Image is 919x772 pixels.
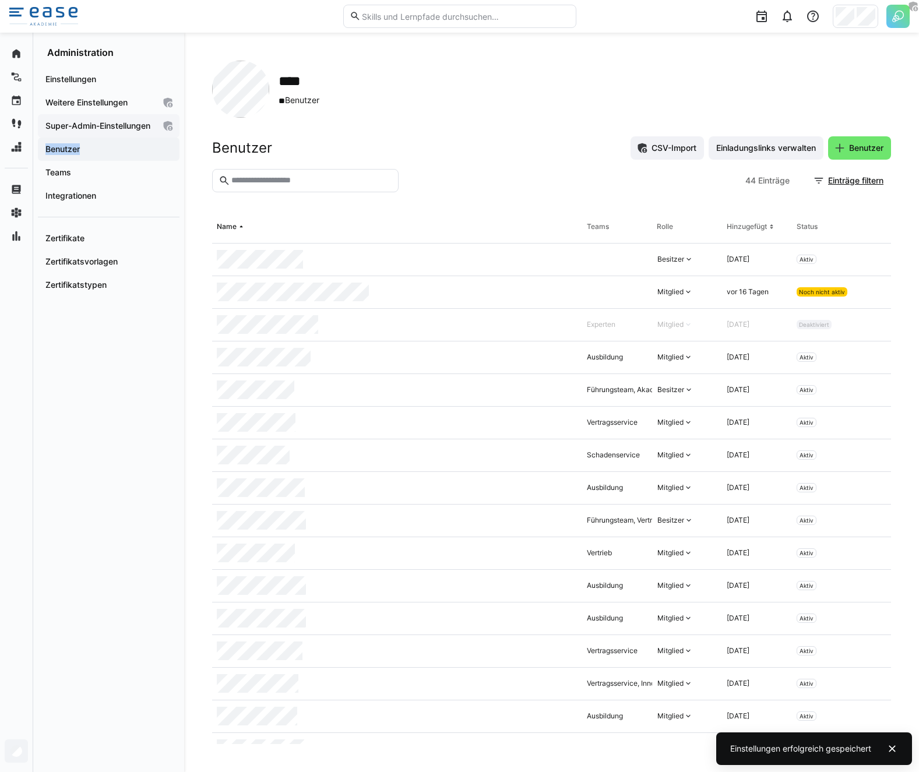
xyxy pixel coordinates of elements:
div: Besitzer [657,385,684,394]
span: vor 16 Tagen [727,287,769,296]
span: [DATE] [727,548,749,557]
span: [DATE] [727,516,749,524]
div: Ausbildung [587,711,623,721]
button: Einträge filtern [807,169,891,192]
div: Mitglied [657,581,684,590]
button: Benutzer [828,136,891,160]
span: [DATE] [727,679,749,688]
div: Mitglied [657,646,684,655]
span: Aktiv [800,354,814,361]
span: Aktiv [800,582,814,589]
div: Mitglied [657,614,684,623]
h2: Benutzer [212,139,272,157]
span: Aktiv [800,647,814,654]
span: [DATE] [727,483,749,492]
span: Aktiv [800,419,814,426]
span: Aktiv [800,549,814,556]
span: Aktiv [800,680,814,687]
div: Experten [587,320,615,329]
div: Vertragsservice [587,646,638,655]
span: Einladungslinks verwalten [714,142,818,154]
div: Besitzer [657,516,684,525]
span: Aktiv [800,713,814,720]
span: [DATE] [727,352,749,361]
div: Mitglied [657,548,684,558]
div: Name [217,222,237,231]
span: [DATE] [727,581,749,590]
span: Einträge filtern [826,175,885,186]
div: Ausbildung [587,581,623,590]
span: Einträge [758,175,790,186]
span: [DATE] [727,614,749,622]
span: Aktiv [800,256,814,263]
span: Benutzer [847,142,885,154]
div: Besitzer [657,255,684,264]
div: Vertragsservice, Innovation & Qualität [587,679,709,688]
button: CSV-Import [631,136,704,160]
div: Rolle [657,222,673,231]
div: Führungsteam, Akademie, Ausbildung, Office [587,385,733,394]
span: 44 [745,175,756,186]
span: [DATE] [727,385,749,394]
div: Ausbildung [587,483,623,492]
span: Aktiv [800,484,814,491]
div: Status [797,222,818,231]
div: Mitglied [657,711,684,721]
span: Aktiv [800,386,814,393]
div: Mitglied [657,418,684,427]
span: [DATE] [727,255,749,263]
span: Aktiv [800,452,814,459]
span: [DATE] [727,320,749,329]
span: Aktiv [800,615,814,622]
div: Ausbildung [587,352,623,362]
span: [DATE] [727,418,749,426]
span: Benutzer [279,94,326,107]
div: Mitglied [657,483,684,492]
span: CSV-Import [650,142,698,154]
div: Führungsteam, Vertrieb [587,516,662,525]
div: Mitglied [657,352,684,362]
div: Mitglied [657,287,684,297]
button: Einladungslinks verwalten [709,136,823,160]
div: Ausbildung [587,614,623,623]
div: Vertragsservice [587,418,638,427]
div: Hinzugefügt [727,222,767,231]
span: Aktiv [800,517,814,524]
div: Einstellungen erfolgreich gespeichert [730,743,871,755]
div: Vertrieb [587,548,612,558]
span: [DATE] [727,450,749,459]
span: Deaktiviert [799,321,829,328]
input: Skills und Lernpfade durchsuchen… [361,11,569,22]
div: Schadenservice [587,450,640,460]
span: [DATE] [727,646,749,655]
div: Teams [587,222,609,231]
div: Mitglied [657,679,684,688]
div: Mitglied [657,320,684,329]
div: Mitglied [657,450,684,460]
span: Noch nicht aktiv [799,288,845,295]
span: [DATE] [727,711,749,720]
